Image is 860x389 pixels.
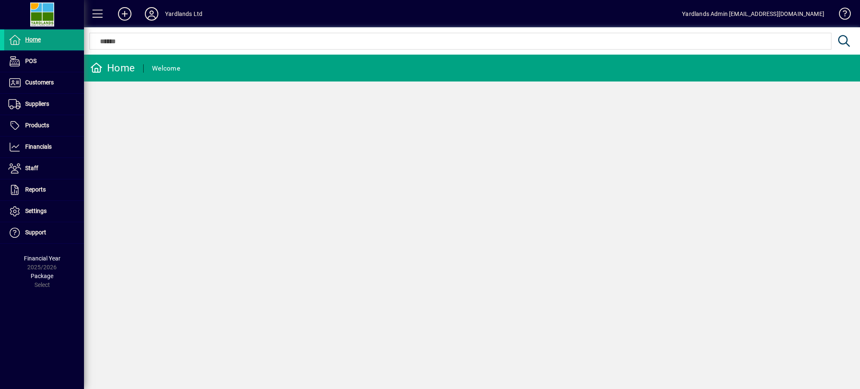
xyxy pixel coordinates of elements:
span: Package [31,273,53,279]
button: Profile [138,6,165,21]
button: Add [111,6,138,21]
a: Knowledge Base [833,2,850,29]
a: Reports [4,179,84,200]
span: Financials [25,143,52,150]
a: Settings [4,201,84,222]
span: Home [25,36,41,43]
span: POS [25,58,37,64]
span: Support [25,229,46,236]
a: Financials [4,137,84,158]
a: Products [4,115,84,136]
a: Staff [4,158,84,179]
a: Customers [4,72,84,93]
span: Products [25,122,49,129]
span: Financial Year [24,255,60,262]
span: Reports [25,186,46,193]
a: POS [4,51,84,72]
span: Customers [25,79,54,86]
div: Home [90,61,135,75]
span: Suppliers [25,100,49,107]
span: Settings [25,208,47,214]
a: Suppliers [4,94,84,115]
div: Yardlands Ltd [165,7,202,21]
div: Yardlands Admin [EMAIL_ADDRESS][DOMAIN_NAME] [682,7,824,21]
div: Welcome [152,62,180,75]
a: Support [4,222,84,243]
span: Staff [25,165,38,171]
